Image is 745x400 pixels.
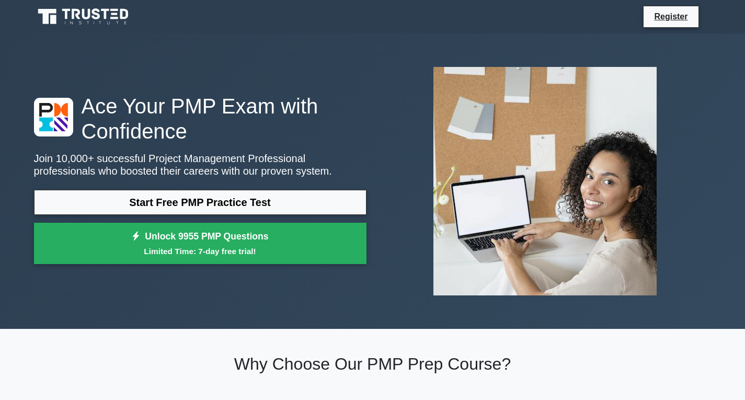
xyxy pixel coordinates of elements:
[34,152,366,177] p: Join 10,000+ successful Project Management Professional professionals who boosted their careers w...
[47,245,353,257] small: Limited Time: 7-day free trial!
[34,354,712,374] h2: Why Choose Our PMP Prep Course?
[34,94,366,144] h1: Ace Your PMP Exam with Confidence
[34,190,366,215] a: Start Free PMP Practice Test
[648,10,694,23] a: Register
[34,223,366,265] a: Unlock 9955 PMP QuestionsLimited Time: 7-day free trial!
